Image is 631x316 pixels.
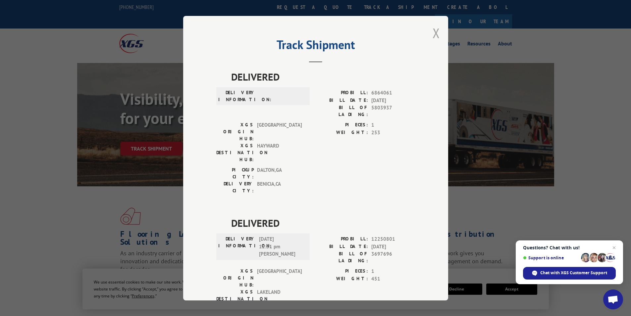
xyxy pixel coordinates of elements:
[257,288,302,309] span: LAKELAND
[231,216,415,230] span: DELIVERED
[371,129,415,136] span: 253
[371,121,415,129] span: 1
[216,142,254,163] label: XGS DESTINATION HUB:
[257,142,302,163] span: HAYWARD
[371,250,415,264] span: 3697696
[540,270,607,276] span: Chat with XGS Customer Support
[316,129,368,136] label: WEIGHT:
[371,243,415,250] span: [DATE]
[371,268,415,275] span: 1
[371,235,415,243] span: 12250801
[216,166,254,180] label: PICKUP CITY:
[259,235,304,258] span: [DATE] 12:31 pm [PERSON_NAME]
[257,166,302,180] span: DALTON , GA
[316,89,368,97] label: PROBILL:
[316,275,368,283] label: WEIGHT:
[316,250,368,264] label: BILL OF LADING:
[216,288,254,309] label: XGS DESTINATION HUB:
[216,121,254,142] label: XGS ORIGIN HUB:
[523,267,616,280] div: Chat with XGS Customer Support
[216,40,415,53] h2: Track Shipment
[371,96,415,104] span: [DATE]
[371,275,415,283] span: 451
[610,244,618,252] span: Close chat
[523,255,579,260] span: Support is online
[316,104,368,118] label: BILL OF LADING:
[371,89,415,97] span: 6864061
[257,180,302,194] span: BENICIA , CA
[218,235,256,258] label: DELIVERY INFORMATION:
[316,96,368,104] label: BILL DATE:
[231,69,415,84] span: DELIVERED
[316,235,368,243] label: PROBILL:
[433,24,440,42] button: Close modal
[523,245,616,250] span: Questions? Chat with us!
[216,268,254,288] label: XGS ORIGIN HUB:
[316,121,368,129] label: PIECES:
[218,89,256,103] label: DELIVERY INFORMATION:
[316,268,368,275] label: PIECES:
[216,180,254,194] label: DELIVERY CITY:
[257,268,302,288] span: [GEOGRAPHIC_DATA]
[257,121,302,142] span: [GEOGRAPHIC_DATA]
[603,289,623,309] div: Open chat
[316,243,368,250] label: BILL DATE:
[371,104,415,118] span: 5803937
